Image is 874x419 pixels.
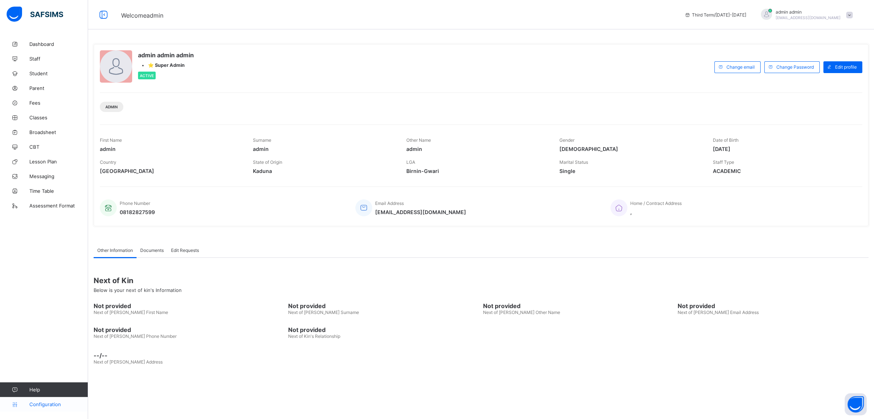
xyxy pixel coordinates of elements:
span: [DEMOGRAPHIC_DATA] [559,146,701,152]
span: admin [100,146,242,152]
span: Fees [29,100,88,106]
span: CBT [29,144,88,150]
span: Home / Contract Address [630,201,682,206]
button: Open asap [845,393,867,415]
span: Next of Kin's Relationship [288,333,340,339]
span: Not provided [678,302,868,310]
span: Kaduna [253,168,395,174]
span: Parent [29,85,88,91]
span: [EMAIL_ADDRESS][DOMAIN_NAME] [375,209,466,215]
span: Documents [140,248,164,253]
span: Not provided [288,326,479,333]
span: Not provided [288,302,479,310]
span: Not provided [94,302,284,310]
span: Next of Kin [94,276,868,285]
span: Broadsheet [29,129,88,135]
span: , [630,209,682,215]
span: Dashboard [29,41,88,47]
span: Gender [559,137,574,143]
span: Active [140,73,154,78]
span: Not provided [483,302,674,310]
span: Country [100,159,116,165]
span: Next of [PERSON_NAME] Email Address [678,310,759,315]
span: Assessment Format [29,203,88,209]
span: Other Name [406,137,431,143]
span: ACADEMIC [713,168,855,174]
span: Time Table [29,188,88,194]
span: 08182827599 [120,209,155,215]
div: • [138,62,194,68]
img: safsims [7,7,63,22]
span: Welcome admin [121,12,163,19]
span: Student [29,71,88,76]
span: Phone Number [120,201,150,206]
span: Edit Requests [171,248,199,253]
span: Next of [PERSON_NAME] Other Name [483,310,560,315]
span: Below is your next of kin's Information [94,287,182,293]
span: Surname [253,137,271,143]
span: Marital Status [559,159,588,165]
span: --/-- [94,352,868,359]
span: Next of [PERSON_NAME] Phone Number [94,333,177,339]
span: Staff Type [713,159,734,165]
span: State of Origin [253,159,282,165]
span: Admin [105,105,118,109]
span: Next of [PERSON_NAME] First Name [94,310,168,315]
span: Single [559,168,701,174]
span: Help [29,387,88,393]
div: adminadmin [754,9,856,21]
span: [EMAIL_ADDRESS][DOMAIN_NAME] [776,15,841,20]
span: LGA [406,159,415,165]
span: [GEOGRAPHIC_DATA] [100,168,242,174]
span: Email Address [375,201,404,206]
span: Staff [29,56,88,62]
span: Next of [PERSON_NAME] Surname [288,310,359,315]
span: Edit profile [835,64,857,70]
span: Change email [726,64,755,70]
span: Classes [29,115,88,120]
span: ⭐ Super Admin [148,62,185,68]
span: Other Information [97,248,133,253]
span: admin [253,146,395,152]
span: Messaging [29,173,88,179]
span: Birnin-Gwari [406,168,548,174]
span: Lesson Plan [29,159,88,165]
span: Not provided [94,326,284,333]
span: admin admin [776,9,841,15]
span: Change Password [776,64,814,70]
span: session/term information [685,12,746,18]
span: admin [406,146,548,152]
span: Configuration [29,401,88,407]
span: First Name [100,137,122,143]
span: [DATE] [713,146,855,152]
span: Date of Birth [713,137,739,143]
span: admin admin admin [138,51,194,59]
span: Next of [PERSON_NAME] Address [94,359,163,365]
